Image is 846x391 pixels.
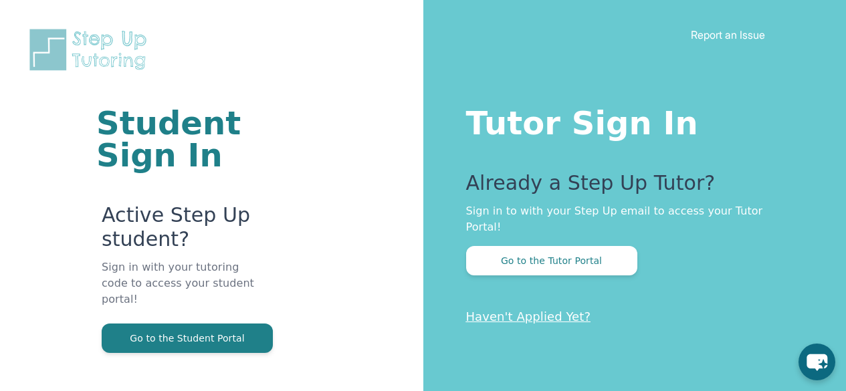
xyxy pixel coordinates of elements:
[27,27,155,73] img: Step Up Tutoring horizontal logo
[466,246,637,275] button: Go to the Tutor Portal
[466,254,637,267] a: Go to the Tutor Portal
[799,344,835,380] button: chat-button
[691,28,765,41] a: Report an Issue
[102,332,273,344] a: Go to the Student Portal
[102,323,273,353] button: Go to the Student Portal
[466,102,793,139] h1: Tutor Sign In
[466,203,793,235] p: Sign in to with your Step Up email to access your Tutor Portal!
[96,107,263,171] h1: Student Sign In
[102,203,263,259] p: Active Step Up student?
[466,309,591,323] a: Haven't Applied Yet?
[466,171,793,203] p: Already a Step Up Tutor?
[102,259,263,323] p: Sign in with your tutoring code to access your student portal!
